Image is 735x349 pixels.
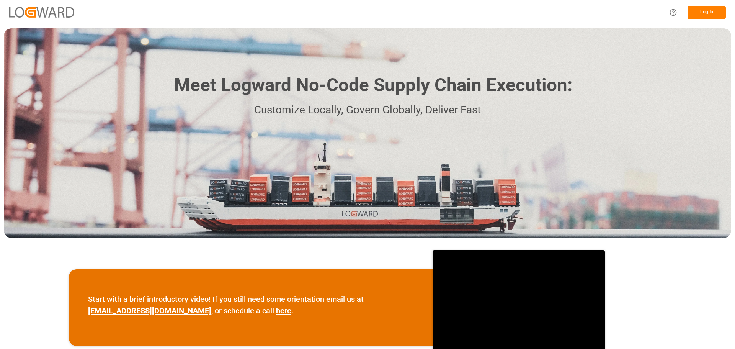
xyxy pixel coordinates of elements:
[88,293,413,316] p: Start with a brief introductory video! If you still need some orientation email us at , or schedu...
[163,102,572,119] p: Customize Locally, Govern Globally, Deliver Fast
[688,6,726,19] button: Log In
[665,4,682,21] button: Help Center
[174,72,572,99] h1: Meet Logward No-Code Supply Chain Execution:
[9,7,74,17] img: Logward_new_orange.png
[276,306,291,315] a: here
[88,306,211,315] a: [EMAIL_ADDRESS][DOMAIN_NAME]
